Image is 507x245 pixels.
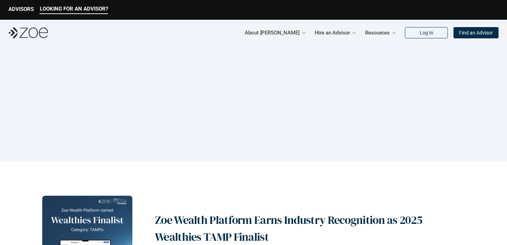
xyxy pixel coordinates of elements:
p: LOOKING FOR AN ADVISOR? [40,6,108,12]
p: ADVISORS [8,6,34,12]
p: Find an Advisor [459,30,493,36]
h1: What’s Everyone Saying About [PERSON_NAME]? Check It Out Here. [14,113,493,126]
a: Find an Advisor [453,27,499,38]
h1: Press [232,81,275,105]
p: About [PERSON_NAME] [245,27,299,38]
p: Log In [420,30,433,36]
p: Hire an Advisor [315,27,350,38]
a: Log In [405,27,448,38]
p: Resources [365,27,390,38]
